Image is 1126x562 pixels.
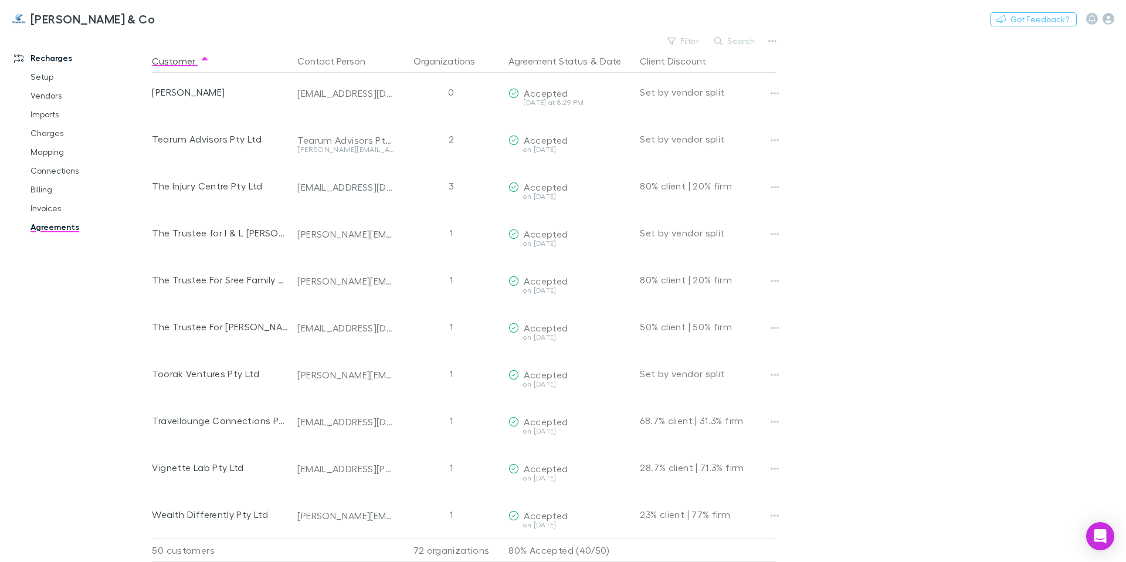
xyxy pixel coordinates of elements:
[508,475,630,482] div: on [DATE]
[524,510,568,521] span: Accepted
[5,5,162,33] a: [PERSON_NAME] & Co
[297,416,394,428] div: [EMAIL_ADDRESS][DOMAIN_NAME]
[19,180,158,199] a: Billing
[398,256,504,303] div: 1
[640,256,776,303] div: 80% client | 20% firm
[524,463,568,474] span: Accepted
[297,275,394,287] div: [PERSON_NAME][EMAIL_ADDRESS][DOMAIN_NAME]
[508,99,630,106] div: [DATE] at 8:29 PM
[19,199,158,218] a: Invoices
[152,49,209,73] button: Customer
[297,146,394,153] div: [PERSON_NAME][EMAIL_ADDRESS][PERSON_NAME][DOMAIN_NAME]
[19,218,158,236] a: Agreements
[640,350,776,397] div: Set by vendor split
[508,522,630,529] div: on [DATE]
[508,49,630,73] div: &
[640,397,776,444] div: 68.7% client | 31.3% firm
[152,444,288,491] div: Vignette Lab Pty Ltd
[640,491,776,538] div: 23% client | 77% firm
[413,49,489,73] button: Organizations
[508,428,630,435] div: on [DATE]
[398,69,504,116] div: 0
[508,193,630,200] div: on [DATE]
[508,240,630,247] div: on [DATE]
[297,369,394,381] div: [PERSON_NAME][EMAIL_ADDRESS][DOMAIN_NAME]
[662,34,706,48] button: Filter
[640,303,776,350] div: 50% client | 50% firm
[1086,522,1114,550] div: Open Intercom Messenger
[297,49,379,73] button: Contact Person
[19,161,158,180] a: Connections
[152,350,288,397] div: Toorak Ventures Pty Ltd
[524,134,568,145] span: Accepted
[297,87,394,99] div: [EMAIL_ADDRESS][DOMAIN_NAME]
[640,209,776,256] div: Set by vendor split
[640,162,776,209] div: 80% client | 20% firm
[152,162,288,209] div: The Injury Centre Pty Ltd
[19,105,158,124] a: Imports
[152,303,288,350] div: The Trustee For [PERSON_NAME] Family Trust
[152,397,288,444] div: Travellounge Connections Pty. Ltd.
[398,116,504,162] div: 2
[508,146,630,153] div: on [DATE]
[398,491,504,538] div: 1
[297,181,394,193] div: [EMAIL_ADDRESS][DOMAIN_NAME]
[508,287,630,294] div: on [DATE]
[524,275,568,286] span: Accepted
[640,49,720,73] button: Client Discount
[508,381,630,388] div: on [DATE]
[152,209,288,256] div: The Trustee for I & L [PERSON_NAME] Trust
[640,69,776,116] div: Set by vendor split
[152,116,288,162] div: Tearum Advisors Pty Ltd
[640,116,776,162] div: Set by vendor split
[398,162,504,209] div: 3
[398,303,504,350] div: 1
[297,228,394,240] div: [PERSON_NAME][EMAIL_ADDRESS][DOMAIN_NAME]
[30,12,155,26] h3: [PERSON_NAME] & Co
[508,539,630,561] p: 80% Accepted (40/50)
[19,67,158,86] a: Setup
[152,539,293,562] div: 50 customers
[508,49,588,73] button: Agreement Status
[398,539,504,562] div: 72 organizations
[524,416,568,427] span: Accepted
[524,369,568,380] span: Accepted
[19,124,158,143] a: Charges
[524,322,568,333] span: Accepted
[19,86,158,105] a: Vendors
[398,444,504,491] div: 1
[398,397,504,444] div: 1
[708,34,762,48] button: Search
[600,49,621,73] button: Date
[152,69,288,116] div: [PERSON_NAME]
[990,12,1077,26] button: Got Feedback?
[152,256,288,303] div: The Trustee For Sree Family Trust
[297,134,394,146] div: Tearum Advisors Pty Ltd
[524,87,568,99] span: Accepted
[297,322,394,334] div: [EMAIL_ADDRESS][DOMAIN_NAME]
[524,228,568,239] span: Accepted
[152,491,288,538] div: Wealth Differently Pty Ltd
[297,510,394,522] div: [PERSON_NAME][EMAIL_ADDRESS][DOMAIN_NAME]
[640,444,776,491] div: 28.7% client | 71.3% firm
[508,334,630,341] div: on [DATE]
[297,463,394,475] div: [EMAIL_ADDRESS][PERSON_NAME][DOMAIN_NAME]
[398,209,504,256] div: 1
[19,143,158,161] a: Mapping
[2,49,158,67] a: Recharges
[524,181,568,192] span: Accepted
[12,12,26,26] img: Cruz & Co's Logo
[398,350,504,397] div: 1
